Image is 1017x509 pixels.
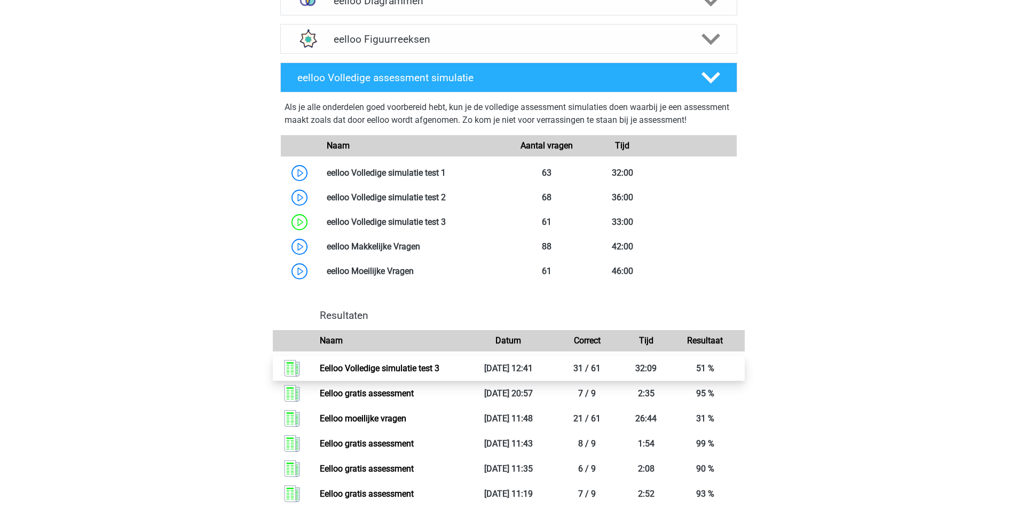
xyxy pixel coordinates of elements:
a: Eelloo gratis assessment [320,438,414,449]
div: eelloo Volledige simulatie test 1 [319,167,509,179]
div: Naam [319,139,509,152]
div: Tijd [626,334,666,347]
div: Datum [469,334,548,347]
a: figuurreeksen eelloo Figuurreeksen [276,24,742,54]
a: Eelloo gratis assessment [320,489,414,499]
div: eelloo Volledige simulatie test 3 [319,216,509,229]
div: Naam [312,334,469,347]
a: eelloo Volledige assessment simulatie [276,62,742,92]
div: Aantal vragen [508,139,584,152]
h4: Resultaten [320,309,736,322]
a: Eelloo gratis assessment [320,388,414,398]
a: Eelloo moeilijke vragen [320,413,406,424]
div: Tijd [585,139,660,152]
div: eelloo Moeilijke Vragen [319,265,509,278]
a: Eelloo Volledige simulatie test 3 [320,363,439,373]
div: Correct [548,334,626,347]
div: eelloo Volledige simulatie test 2 [319,191,509,204]
div: Als je alle onderdelen goed voorbereid hebt, kun je de volledige assessment simulaties doen waarb... [285,101,733,131]
div: Resultaat [666,334,744,347]
a: Eelloo gratis assessment [320,464,414,474]
div: eelloo Makkelijke Vragen [319,240,509,253]
img: figuurreeksen [294,25,321,53]
h4: eelloo Figuurreeksen [334,33,683,45]
h4: eelloo Volledige assessment simulatie [297,72,684,84]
